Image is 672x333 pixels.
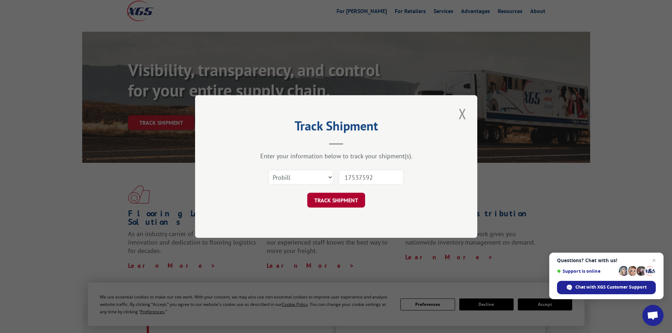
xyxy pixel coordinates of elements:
span: Questions? Chat with us! [557,258,656,263]
button: Close modal [456,104,468,123]
h2: Track Shipment [230,121,442,134]
span: Chat with XGS Customer Support [557,281,656,294]
a: Open chat [642,305,664,326]
button: TRACK SHIPMENT [307,193,365,208]
span: Support is online [557,269,616,274]
div: Enter your information below to track your shipment(s). [230,152,442,160]
input: Number(s) [339,170,404,185]
span: Chat with XGS Customer Support [575,284,647,290]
